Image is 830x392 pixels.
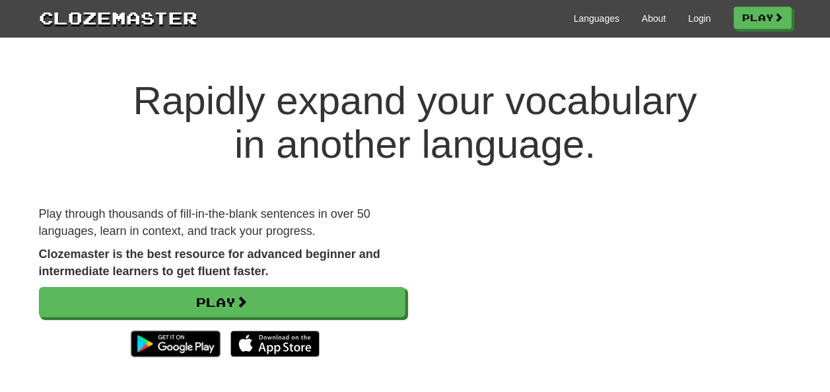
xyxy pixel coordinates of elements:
a: Clozemaster [39,5,197,30]
img: Get it on Google Play [124,324,226,364]
a: Play [734,7,792,29]
img: Download_on_the_App_Store_Badge_US-UK_135x40-25178aeef6eb6b83b96f5f2d004eda3bffbb37122de64afbaef7... [230,331,320,357]
a: Languages [574,12,619,25]
strong: Clozemaster is the best resource for advanced beginner and intermediate learners to get fluent fa... [39,247,380,278]
a: About [642,12,666,25]
a: Login [688,12,710,25]
a: Play [39,287,405,317]
p: Play through thousands of fill-in-the-blank sentences in over 50 languages, learn in context, and... [39,206,405,240]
